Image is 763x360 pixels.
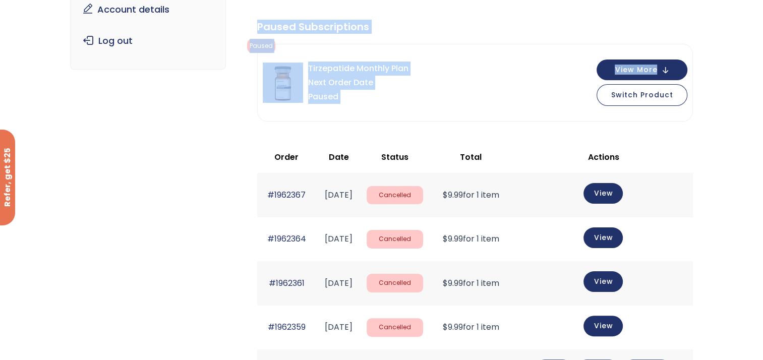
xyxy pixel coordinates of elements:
span: Cancelled [367,318,423,337]
td: for 1 item [428,306,514,349]
td: for 1 item [428,173,514,217]
span: $ [443,233,448,245]
time: [DATE] [325,277,353,289]
a: #1962364 [267,233,306,245]
td: for 1 item [428,261,514,305]
a: #1962359 [268,321,306,333]
img: Tirzepatide Monthly Plan [263,63,303,103]
span: $ [443,189,448,201]
span: Order [274,151,299,163]
td: for 1 item [428,217,514,261]
span: View More [615,67,657,73]
span: 9.99 [443,233,463,245]
time: [DATE] [325,189,353,201]
a: View [583,316,623,336]
button: Switch Product [597,84,687,106]
a: View [583,271,623,292]
a: View [583,183,623,204]
span: Switch Product [611,90,673,100]
span: Total [460,151,482,163]
a: View [583,227,623,248]
span: Cancelled [367,230,423,249]
span: Status [381,151,408,163]
span: $ [443,321,448,333]
a: #1962367 [267,189,306,201]
span: 9.99 [443,277,463,289]
a: Log out [78,30,218,51]
time: [DATE] [325,233,353,245]
span: 9.99 [443,189,463,201]
span: 9.99 [443,321,463,333]
span: $ [443,277,448,289]
div: Paused Subscriptions [257,20,693,34]
span: Cancelled [367,186,423,205]
span: Paused [247,39,275,53]
span: Date [329,151,349,163]
button: View More [597,59,687,80]
time: [DATE] [325,321,353,333]
a: #1962361 [269,277,305,289]
span: Cancelled [367,274,423,292]
span: Actions [588,151,619,163]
